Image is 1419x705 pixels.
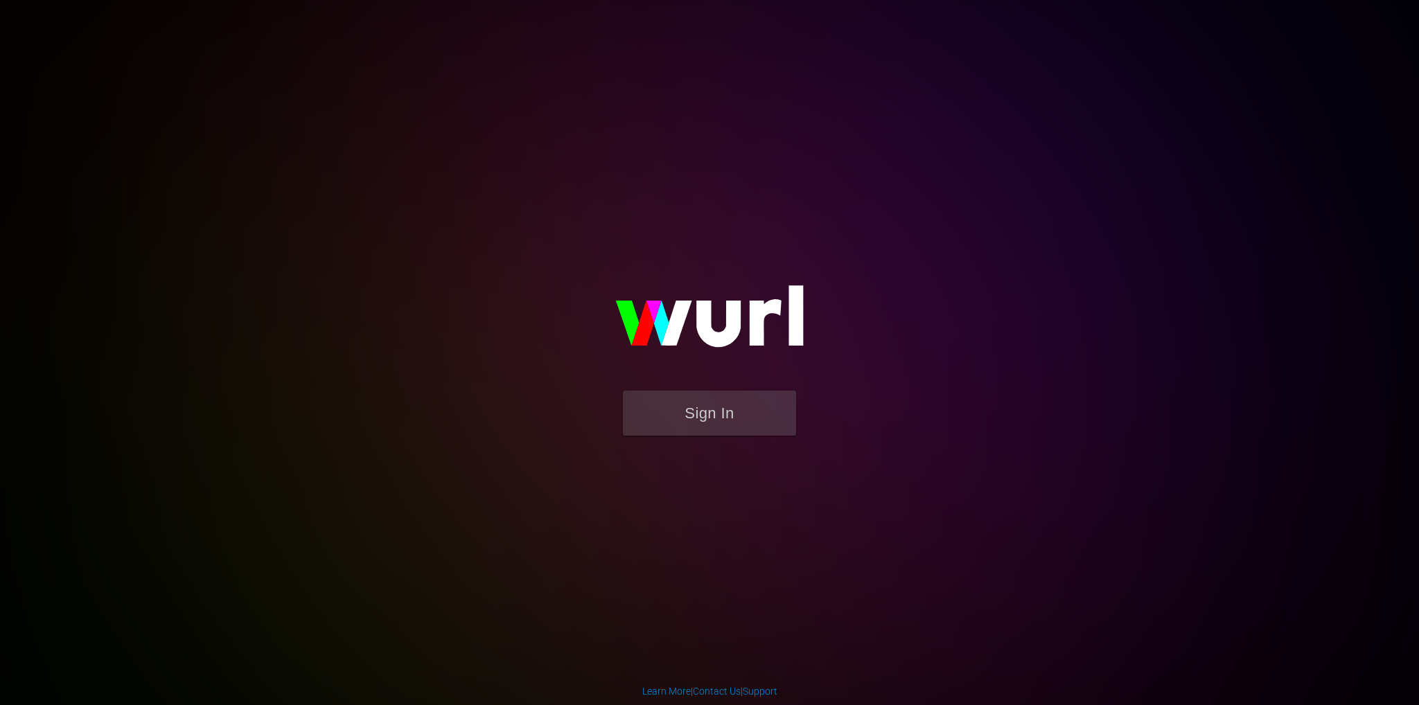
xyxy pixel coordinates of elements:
div: | | [642,684,777,698]
button: Sign In [623,391,796,436]
a: Learn More [642,686,691,697]
a: Support [743,686,777,697]
img: wurl-logo-on-black-223613ac3d8ba8fe6dc639794a292ebdb59501304c7dfd60c99c58986ef67473.svg [571,256,848,390]
a: Contact Us [693,686,741,697]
